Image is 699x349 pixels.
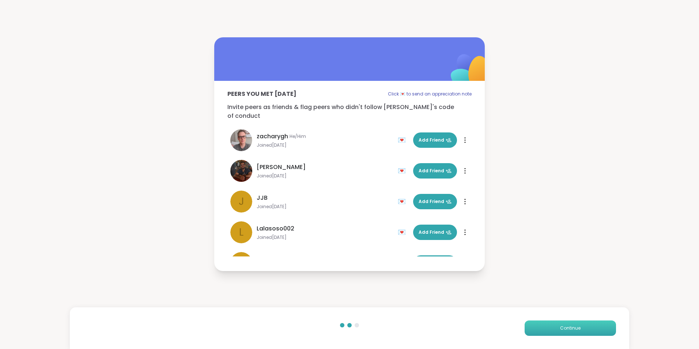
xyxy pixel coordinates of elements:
span: i [240,255,243,271]
div: 💌 [398,165,409,177]
p: Invite peers as friends & flag peers who didn't follow [PERSON_NAME]'s code of conduct [227,103,472,120]
span: [PERSON_NAME] [257,163,306,172]
img: Anchit [230,160,252,182]
span: zacharygh [257,132,288,141]
img: ShareWell Logomark [434,35,506,108]
span: Add Friend [419,137,451,143]
span: L [239,225,243,240]
span: Lalasoso002 [257,224,294,233]
button: Add Friend [413,225,457,240]
span: Add Friend [419,229,451,236]
button: Add Friend [413,194,457,209]
span: Continue [560,325,581,331]
button: Add Friend [413,163,457,179]
button: Add Friend [413,132,457,148]
span: Joined [DATE] [257,234,393,240]
span: Joined [DATE] [257,142,393,148]
span: iCHOOSEtodothework [257,255,311,264]
div: 💌 [398,134,409,146]
img: zacharygh [230,129,252,151]
span: Add Friend [419,168,451,174]
span: Joined [DATE] [257,204,393,210]
p: Peers you met [DATE] [227,90,296,98]
div: 💌 [398,196,409,207]
p: Click 💌 to send an appreciation note [388,90,472,98]
button: Continue [525,320,616,336]
button: Add Friend [413,255,457,271]
span: Add Friend [419,198,451,205]
span: JJB [257,194,268,202]
span: J [239,194,244,209]
span: He/Him [290,134,306,139]
span: Joined [DATE] [257,173,393,179]
div: 💌 [398,226,409,238]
